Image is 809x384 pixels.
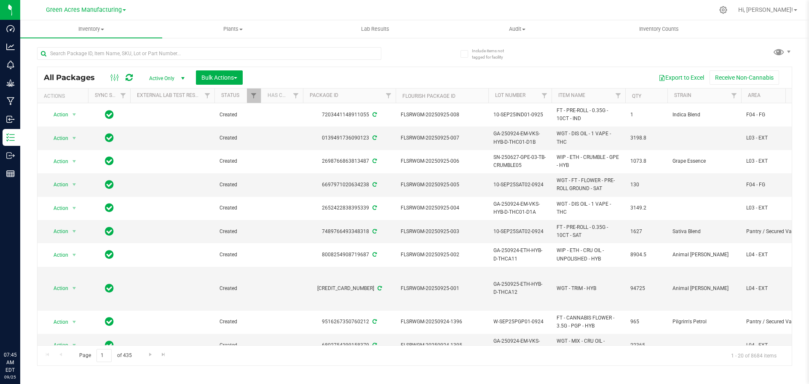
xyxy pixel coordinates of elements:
span: Sync from Compliance System [371,205,377,211]
span: 965 [630,318,662,326]
span: Hi, [PERSON_NAME]! [738,6,793,13]
span: Grape Essence [672,157,736,165]
span: L03 - EXT [746,134,799,142]
span: select [69,202,80,214]
span: select [69,226,80,237]
span: Sync from Compliance System [371,252,377,258]
p: 09/25 [4,374,16,380]
span: Action [46,156,69,167]
span: Created [220,181,256,189]
a: Go to the last page [158,349,170,360]
span: Created [220,285,256,293]
span: Action [46,109,69,121]
span: Animal [PERSON_NAME] [672,251,736,259]
span: In Sync [105,202,114,214]
a: Area [748,92,761,98]
div: Actions [44,93,85,99]
a: External Lab Test Result [137,92,203,98]
a: Go to the next page [144,349,156,360]
span: Audit [447,25,588,33]
span: select [69,282,80,294]
span: GA-250924-EM-VKS-HYB-D-THC01-D1B [493,130,546,146]
span: Sync from Compliance System [371,228,377,234]
span: 10-SEP25SAT02-0924 [493,228,546,236]
inline-svg: Manufacturing [6,97,15,105]
a: Inventory Counts [588,20,730,38]
span: L04 - EXT [746,251,799,259]
a: Filter [611,89,625,103]
a: Filter [538,89,552,103]
span: In Sync [105,179,114,191]
iframe: Resource center [8,317,34,342]
button: Export to Excel [653,70,710,85]
span: Indica Blend [672,111,736,119]
span: 1073.8 [630,157,662,165]
span: Action [46,316,69,328]
a: Lot Number [495,92,525,98]
div: 6697971020634238 [302,181,397,189]
inline-svg: Inbound [6,115,15,124]
button: Receive Non-Cannabis [710,70,779,85]
a: Audit [446,20,588,38]
span: FLSRWGM-20250925-007 [401,134,483,142]
span: Sync from Compliance System [371,182,377,188]
span: L04 - EXT [746,341,799,349]
inline-svg: Grow [6,79,15,87]
span: select [69,132,80,144]
span: FLSRWGM-20250925-001 [401,285,483,293]
span: 1 - 20 of 8684 items [724,349,783,362]
span: In Sync [105,109,114,121]
a: Strain [674,92,691,98]
div: 8008254908719687 [302,251,397,259]
span: GA-250924-ETH-HYB-D-THCA11 [493,247,546,263]
span: FT - CANNABIS FLOWER - 3.5G - PGP - HYB [557,314,620,330]
inline-svg: Monitoring [6,61,15,69]
span: Created [220,341,256,349]
div: 7203441148911055 [302,111,397,119]
span: L04 - EXT [746,285,799,293]
div: Manage settings [718,6,729,14]
span: In Sync [105,249,114,260]
span: Sativa Blend [672,228,736,236]
span: Created [220,251,256,259]
span: Sync from Compliance System [371,342,377,348]
a: Filter [382,89,396,103]
a: Package ID [310,92,338,98]
div: 9516267350760212 [302,318,397,326]
span: FT - PRE-ROLL - 0.35G - 10CT - IND [557,107,620,123]
span: Action [46,282,69,294]
a: Qty [632,93,641,99]
span: select [69,249,80,261]
span: WGT - TRIM - HYB [557,285,620,293]
span: Lab Results [350,25,401,33]
span: FLSRWGM-20250924-1396 [401,318,483,326]
span: FLSRWGM-20250924-1395 [401,341,483,349]
span: L03 - EXT [746,204,799,212]
input: Search Package ID, Item Name, SKU, Lot or Part Number... [37,47,381,60]
span: WGT - DIS OIL - 1 VAPE - THC [557,130,620,146]
span: FLSRWGM-20250925-005 [401,181,483,189]
span: Pantry / Secured Vault [746,318,799,326]
span: Pantry / Secured Vault [746,228,799,236]
span: select [69,156,80,167]
span: Sync from Compliance System [371,112,377,118]
span: In Sync [105,316,114,328]
span: WGT - MIX - CRU OIL - [PERSON_NAME] - HYB [557,337,620,353]
span: In Sync [105,132,114,144]
span: F04 - FG [746,181,799,189]
span: 130 [630,181,662,189]
span: GA-250924-EM-VKS-HYB-D-THC01-D1A [493,200,546,216]
span: Inventory [20,25,162,33]
span: In Sync [105,282,114,294]
span: Green Acres Manufacturing [46,6,122,13]
inline-svg: Dashboard [6,24,15,33]
span: Sync from Compliance System [371,319,377,325]
span: Animal [PERSON_NAME] [672,285,736,293]
a: Status [221,92,239,98]
span: In Sync [105,155,114,167]
div: 2652422838395339 [302,204,397,212]
a: Filter [289,89,303,103]
div: 0139491736090123 [302,134,397,142]
span: 3198.8 [630,134,662,142]
span: In Sync [105,226,114,237]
